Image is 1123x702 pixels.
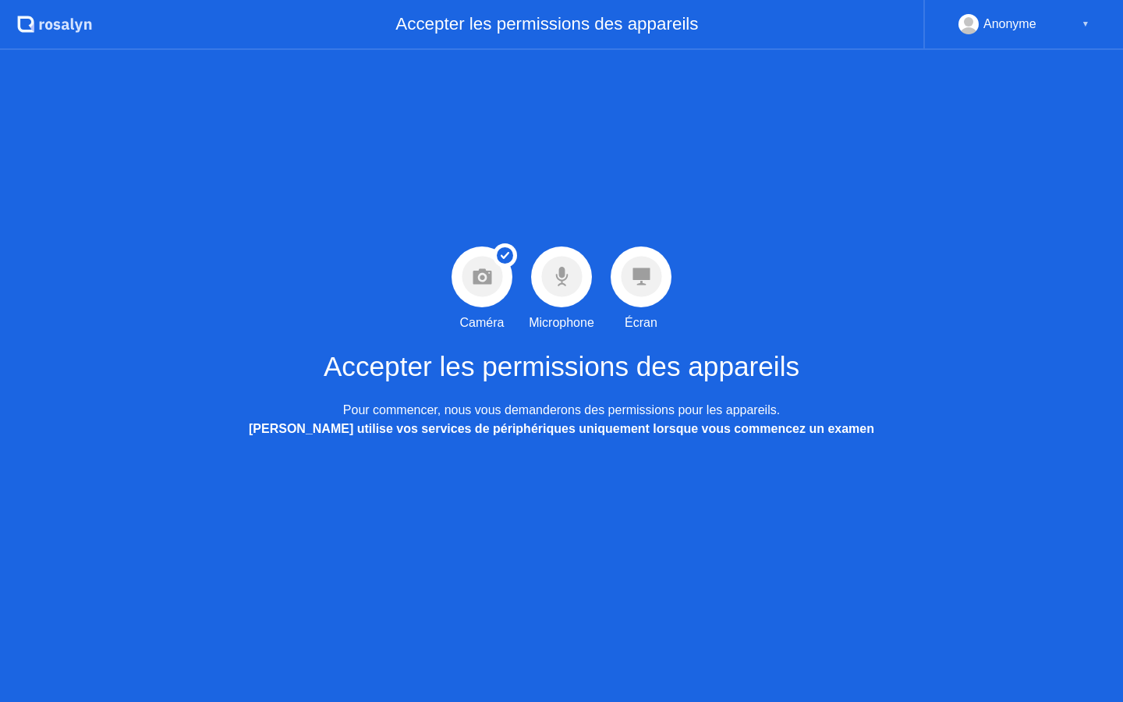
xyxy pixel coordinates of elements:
div: ▼ [1082,14,1089,34]
b: [PERSON_NAME] utilise vos services de périphériques uniquement lorsque vous commencez un examen [249,422,874,435]
div: Écran [625,314,657,332]
div: Pour commencer, nous vous demanderons des permissions pour les appareils. [249,401,874,438]
div: Caméra [460,314,505,332]
h1: Accepter les permissions des appareils [324,346,799,388]
div: Anonyme [983,14,1036,34]
div: Microphone [529,314,594,332]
